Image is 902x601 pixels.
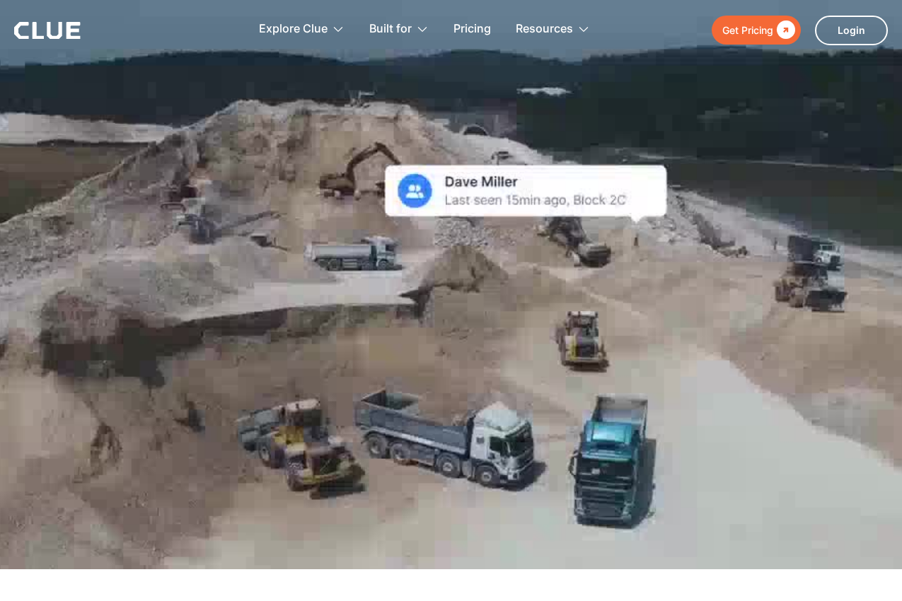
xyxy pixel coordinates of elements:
[453,7,491,52] a: Pricing
[722,21,773,39] div: Get Pricing
[815,16,888,45] a: Login
[259,7,328,52] div: Explore Clue
[712,16,801,45] a: Get Pricing
[516,7,573,52] div: Resources
[369,7,412,52] div: Built for
[773,21,795,39] div: 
